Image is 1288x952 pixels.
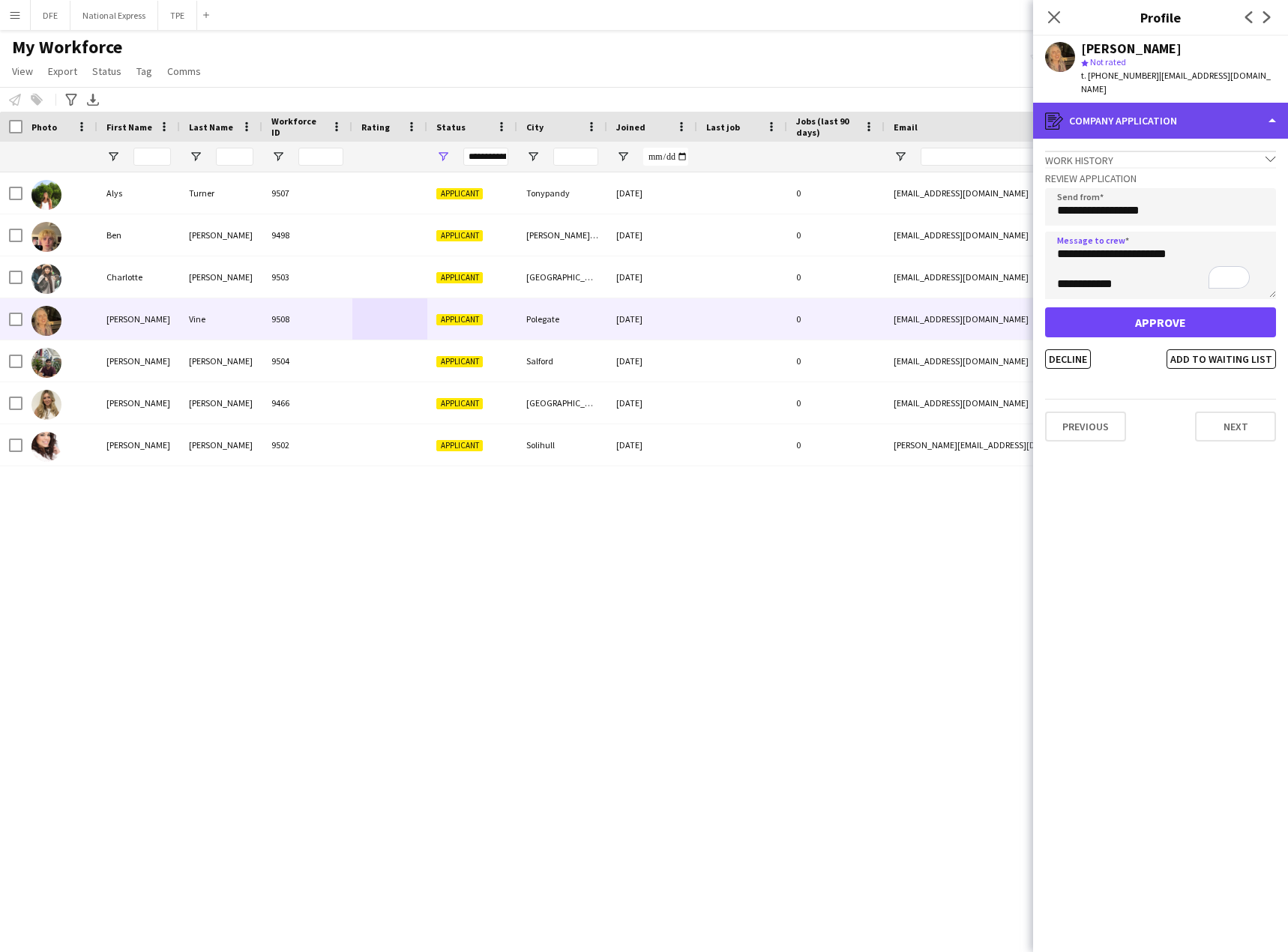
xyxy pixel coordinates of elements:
div: [GEOGRAPHIC_DATA] [517,256,607,298]
span: First Name [106,121,152,133]
span: Applicant [436,398,483,409]
input: First Name Filter Input [133,148,171,166]
div: 9508 [262,298,352,340]
div: 0 [787,340,885,382]
a: Tag [130,61,158,81]
input: Workforce ID Filter Input [298,148,343,166]
div: Ben [97,214,180,256]
div: [PERSON_NAME] [97,340,180,382]
textarea: To enrich screen reader interactions, please activate Accessibility in Grammarly extension settings [1045,232,1276,299]
h3: Review Application [1045,172,1276,185]
span: Applicant [436,314,483,325]
div: 0 [787,214,885,256]
div: [DATE] [607,172,697,214]
div: [PERSON_NAME] [180,214,262,256]
button: Open Filter Menu [894,150,907,163]
app-action-btn: Export XLSX [84,91,102,109]
div: 0 [787,298,885,340]
div: 0 [787,424,885,466]
h3: Profile [1033,7,1288,27]
div: 0 [787,382,885,424]
div: 0 [787,172,885,214]
div: [EMAIL_ADDRESS][DOMAIN_NAME] [885,172,1185,214]
span: My Workforce [12,36,122,58]
input: Last Name Filter Input [216,148,253,166]
img: Alys Turner [31,180,61,210]
span: Comms [167,64,201,78]
span: Applicant [436,440,483,451]
span: Tag [136,64,152,78]
div: 9504 [262,340,352,382]
div: [PERSON_NAME] [180,340,262,382]
button: Open Filter Menu [436,150,450,163]
span: Status [92,64,121,78]
div: [DATE] [607,298,697,340]
a: Comms [161,61,207,81]
div: [EMAIL_ADDRESS][DOMAIN_NAME] [885,256,1185,298]
button: Previous [1045,412,1126,442]
div: [PERSON_NAME] [97,298,180,340]
div: [EMAIL_ADDRESS][DOMAIN_NAME] [885,340,1185,382]
div: [EMAIL_ADDRESS][DOMAIN_NAME] [885,298,1185,340]
span: Last job [706,121,740,133]
a: Status [86,61,127,81]
div: Company application [1033,103,1288,139]
span: Rating [361,121,390,133]
app-action-btn: Advanced filters [62,91,80,109]
div: 9503 [262,256,352,298]
span: Applicant [436,188,483,199]
div: Turner [180,172,262,214]
div: 9502 [262,424,352,466]
button: TPE [158,1,197,30]
button: National Express [70,1,158,30]
a: View [6,61,39,81]
span: View [12,64,33,78]
div: Solihull [517,424,607,466]
span: Applicant [436,272,483,283]
div: [DATE] [607,424,697,466]
a: Export [42,61,83,81]
span: Applicant [436,230,483,241]
button: Add to waiting list [1167,349,1276,369]
div: Work history [1045,151,1276,167]
div: Vine [180,298,262,340]
div: 0 [787,256,885,298]
div: 9466 [262,382,352,424]
div: Alys [97,172,180,214]
div: 9507 [262,172,352,214]
span: | [EMAIL_ADDRESS][DOMAIN_NAME] [1081,70,1271,94]
div: Polegate [517,298,607,340]
div: [DATE] [607,256,697,298]
span: City [526,121,544,133]
div: [EMAIL_ADDRESS][DOMAIN_NAME] [885,382,1185,424]
span: Last Name [189,121,233,133]
button: Decline [1045,349,1091,369]
img: Harshit Harshit [31,348,61,378]
div: [PERSON_NAME] [180,256,262,298]
div: [EMAIL_ADDRESS][DOMAIN_NAME] [885,214,1185,256]
span: Jobs (last 90 days) [796,115,858,138]
span: Not rated [1090,56,1126,67]
div: [DATE] [607,382,697,424]
input: City Filter Input [553,148,598,166]
input: Joined Filter Input [643,148,688,166]
button: Open Filter Menu [526,150,540,163]
img: Katie Wright [31,390,61,420]
div: [PERSON_NAME] [180,382,262,424]
div: [PERSON_NAME] [1081,42,1182,55]
div: [PERSON_NAME] [180,424,262,466]
span: Photo [31,121,57,133]
input: Email Filter Input [921,148,1176,166]
div: [DATE] [607,214,697,256]
span: Email [894,121,918,133]
button: Open Filter Menu [616,150,630,163]
div: [PERSON_NAME] Abbot [517,214,607,256]
span: Status [436,121,466,133]
div: [PERSON_NAME] [97,382,180,424]
div: Tonypandy [517,172,607,214]
div: [PERSON_NAME][EMAIL_ADDRESS][DOMAIN_NAME] [885,424,1185,466]
button: Approve [1045,307,1276,337]
img: Hannah Vine [31,306,61,336]
button: Next [1195,412,1276,442]
div: [GEOGRAPHIC_DATA] [517,382,607,424]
